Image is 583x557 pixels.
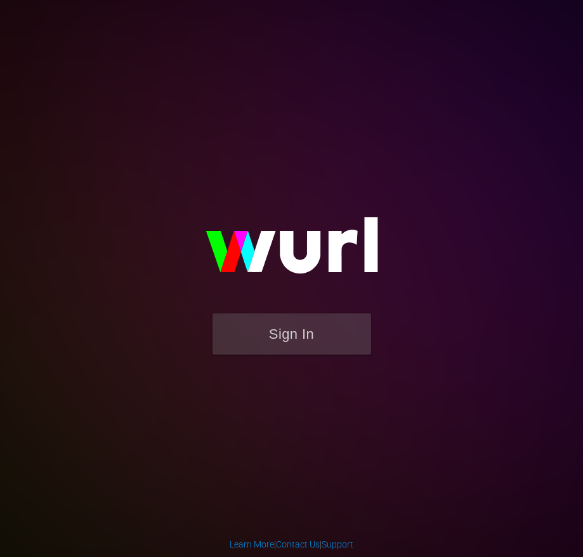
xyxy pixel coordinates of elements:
button: Sign In [213,313,371,355]
div: | | [230,538,353,551]
a: Contact Us [276,539,320,549]
a: Support [322,539,353,549]
a: Learn More [230,539,274,549]
img: wurl-logo-on-black-223613ac3d8ba8fe6dc639794a292ebdb59501304c7dfd60c99c58986ef67473.svg [165,190,419,313]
